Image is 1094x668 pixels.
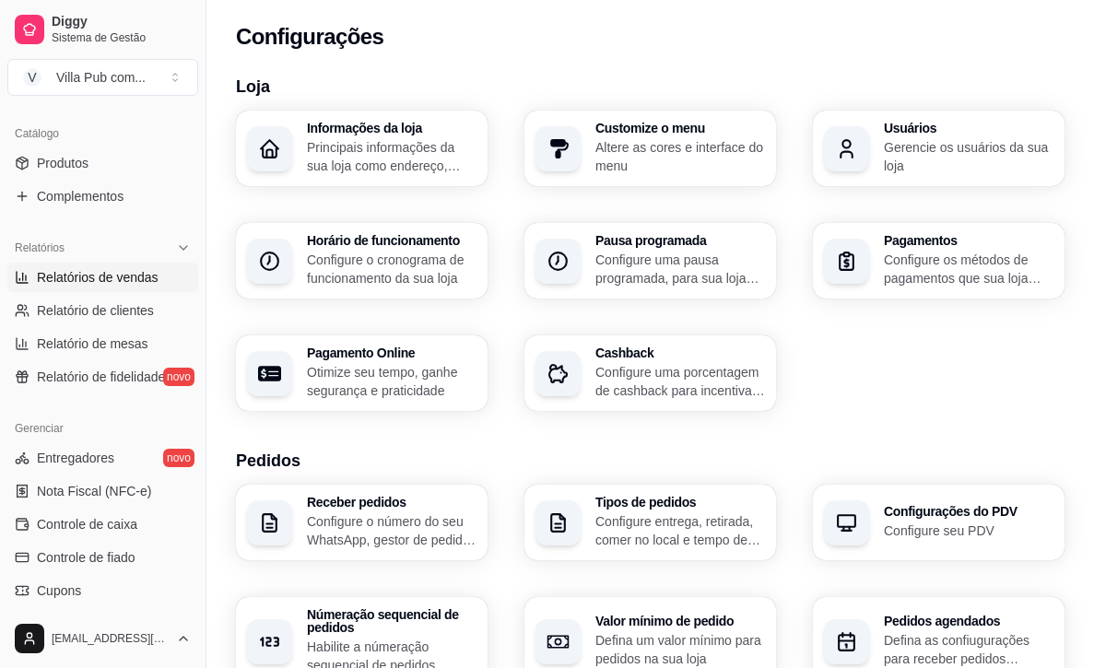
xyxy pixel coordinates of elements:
a: Produtos [7,148,198,178]
span: V [23,68,41,87]
button: UsuáriosGerencie os usuários da sua loja [813,111,1065,186]
h2: Configurações [236,22,383,52]
p: Gerencie os usuários da sua loja [884,138,1053,175]
h3: Pagamentos [884,234,1053,247]
a: Cupons [7,576,198,605]
p: Defina as confiugurações para receber pedidos agendados [884,631,1053,668]
span: Relatório de mesas [37,334,148,353]
div: Villa Pub com ... [56,68,146,87]
button: Informações da lojaPrincipais informações da sua loja como endereço, nome e mais [236,111,488,186]
span: Nota Fiscal (NFC-e) [37,482,151,500]
button: Customize o menuAltere as cores e interface do menu [524,111,776,186]
h3: Pagamento Online [307,346,476,359]
button: Receber pedidosConfigure o número do seu WhatsApp, gestor de pedidos e outros [236,485,488,560]
a: DiggySistema de Gestão [7,7,198,52]
h3: Usuários [884,122,1053,135]
span: Relatório de fidelidade [37,368,165,386]
h3: Númeração sequencial de pedidos [307,608,476,634]
h3: Loja [236,74,1065,100]
span: Entregadores [37,449,114,467]
button: Horário de funcionamentoConfigure o cronograma de funcionamento da sua loja [236,223,488,299]
button: Configurações do PDVConfigure seu PDV [813,485,1065,560]
span: Complementos [37,187,124,205]
h3: Pedidos [236,448,1065,474]
h3: Pausa programada [595,234,765,247]
h3: Valor mínimo de pedido [595,615,765,627]
span: [EMAIL_ADDRESS][DOMAIN_NAME] [52,631,169,646]
h3: Customize o menu [595,122,765,135]
button: PagamentosConfigure os métodos de pagamentos que sua loja aceita [813,223,1065,299]
span: Controle de fiado [37,548,135,567]
button: Pagamento OnlineOtimize seu tempo, ganhe segurança e praticidade [236,335,488,411]
h3: Configurações do PDV [884,505,1053,518]
h3: Cashback [595,346,765,359]
p: Configure o cronograma de funcionamento da sua loja [307,251,476,287]
p: Configure o número do seu WhatsApp, gestor de pedidos e outros [307,512,476,549]
a: Relatório de mesas [7,329,198,358]
p: Otimize seu tempo, ganhe segurança e praticidade [307,363,476,400]
button: Pausa programadaConfigure uma pausa programada, para sua loja fechar em um período específico [524,223,776,299]
a: Nota Fiscal (NFC-e) [7,476,198,506]
span: Controle de caixa [37,515,137,533]
button: [EMAIL_ADDRESS][DOMAIN_NAME] [7,616,198,661]
button: Tipos de pedidosConfigure entrega, retirada, comer no local e tempo de entrega e de retirada [524,485,776,560]
span: Sistema de Gestão [52,30,191,45]
p: Altere as cores e interface do menu [595,138,765,175]
span: Relatório de clientes [37,301,154,320]
p: Configure seu PDV [884,522,1053,540]
button: Select a team [7,59,198,96]
span: Relatórios [15,240,65,255]
a: Relatórios de vendas [7,263,198,292]
h3: Pedidos agendados [884,615,1053,627]
button: CashbackConfigure uma porcentagem de cashback para incentivar seus clientes a comprarem em sua loja [524,335,776,411]
div: Gerenciar [7,414,198,443]
h3: Horário de funcionamento [307,234,476,247]
span: Produtos [37,154,88,172]
p: Principais informações da sua loja como endereço, nome e mais [307,138,476,175]
div: Catálogo [7,119,198,148]
a: Controle de fiado [7,543,198,572]
a: Controle de caixa [7,510,198,539]
p: Configure os métodos de pagamentos que sua loja aceita [884,251,1053,287]
p: Configure uma porcentagem de cashback para incentivar seus clientes a comprarem em sua loja [595,363,765,400]
span: Diggy [52,14,191,30]
a: Entregadoresnovo [7,443,198,473]
h3: Informações da loja [307,122,476,135]
a: Relatório de fidelidadenovo [7,362,198,392]
h3: Tipos de pedidos [595,496,765,509]
span: Relatórios de vendas [37,268,159,287]
a: Complementos [7,182,198,211]
a: Relatório de clientes [7,296,198,325]
p: Configure entrega, retirada, comer no local e tempo de entrega e de retirada [595,512,765,549]
p: Defina um valor mínimo para pedidos na sua loja [595,631,765,668]
h3: Receber pedidos [307,496,476,509]
p: Configure uma pausa programada, para sua loja fechar em um período específico [595,251,765,287]
span: Cupons [37,581,81,600]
